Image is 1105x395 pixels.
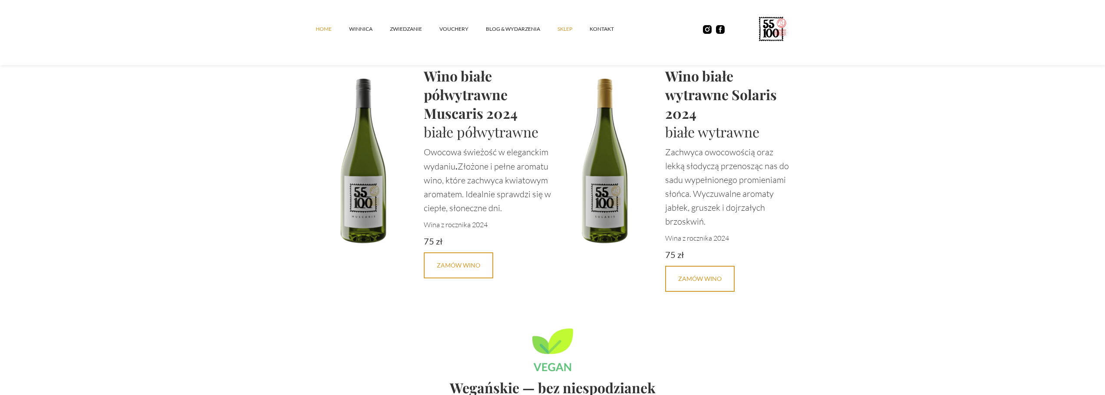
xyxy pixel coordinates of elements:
[665,66,794,122] h1: Wino białe wytrawne Solaris 2024
[390,16,439,42] a: ZWIEDZANIE
[557,16,590,42] a: SKLEP
[665,145,794,229] p: Zachwyca owocowością oraz lekką słodyczą przenosząc nas do sadu wypełnionego promieniami słońca. ...
[424,66,553,122] h1: Wino białe półwytrawne Muscaris 2024
[455,161,458,171] strong: .
[665,248,794,261] div: 75 zł
[424,234,553,248] div: 75 zł
[439,16,486,42] a: vouchery
[316,16,349,42] a: Home
[424,219,553,230] p: Wina z rocznika 2024
[486,16,557,42] a: Blog & Wydarzenia
[665,266,735,292] a: Zamów Wino
[665,122,794,141] h1: białe wytrawne
[424,122,553,141] h1: białe półwytrawne
[349,16,390,42] a: winnica
[665,233,794,243] p: Wina z rocznika 2024
[424,252,493,278] a: Zamów Wino
[424,145,553,215] p: Owocowa świeżość w eleganckim wydaniu Złożone i pełne aromatu wino, które zachwyca kwiatowym arom...
[590,16,631,42] a: kontakt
